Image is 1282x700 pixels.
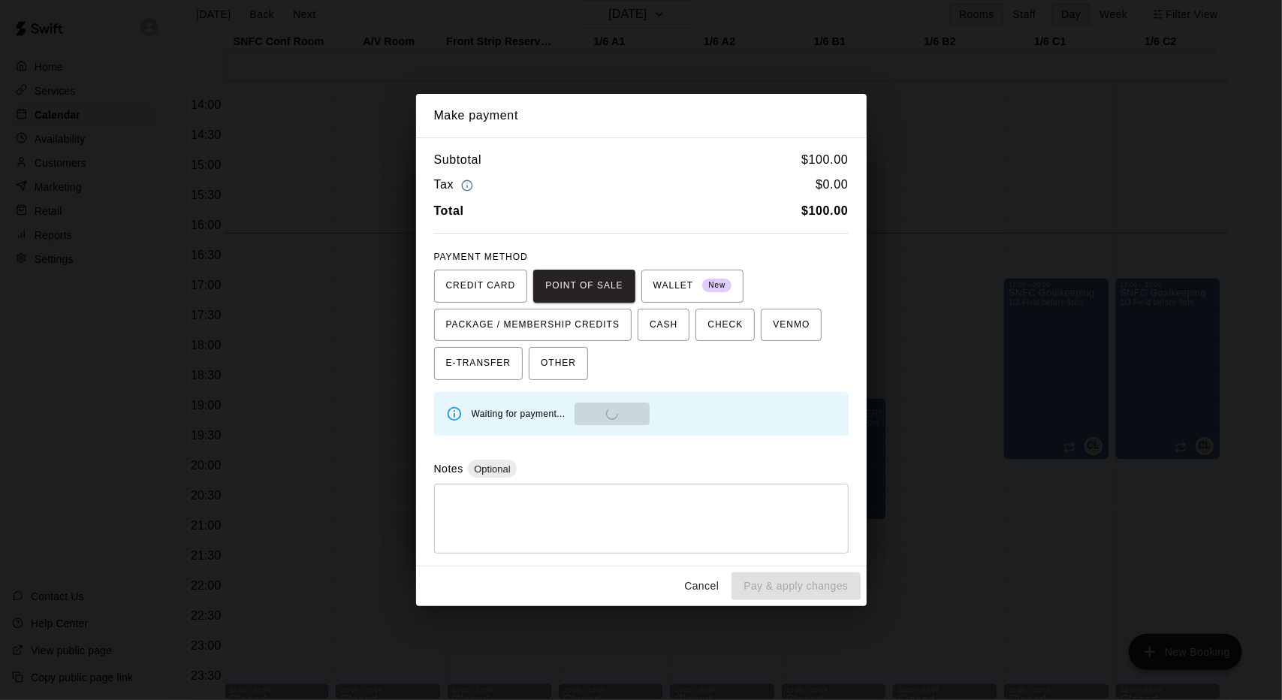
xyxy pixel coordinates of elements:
[434,204,464,217] b: Total
[446,274,516,298] span: CREDIT CARD
[446,352,511,376] span: E-TRANSFER
[773,313,810,337] span: VENMO
[446,313,620,337] span: PACKAGE / MEMBERSHIP CREDITS
[677,572,725,600] button: Cancel
[434,150,482,170] h6: Subtotal
[434,270,528,303] button: CREDIT CARD
[434,252,528,262] span: PAYMENT METHOD
[472,409,566,419] span: Waiting for payment...
[801,204,848,217] b: $ 100.00
[434,309,632,342] button: PACKAGE / MEMBERSHIP CREDITS
[434,463,463,475] label: Notes
[416,94,867,137] h2: Make payment
[801,150,848,170] h6: $ 100.00
[702,276,731,296] span: New
[434,175,478,195] h6: Tax
[641,270,744,303] button: WALLET New
[816,175,848,195] h6: $ 0.00
[533,270,635,303] button: POINT OF SALE
[653,274,732,298] span: WALLET
[695,309,755,342] button: CHECK
[434,347,523,380] button: E-TRANSFER
[541,352,576,376] span: OTHER
[468,463,516,475] span: Optional
[707,313,743,337] span: CHECK
[545,274,623,298] span: POINT OF SALE
[650,313,677,337] span: CASH
[638,309,689,342] button: CASH
[761,309,822,342] button: VENMO
[529,347,588,380] button: OTHER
